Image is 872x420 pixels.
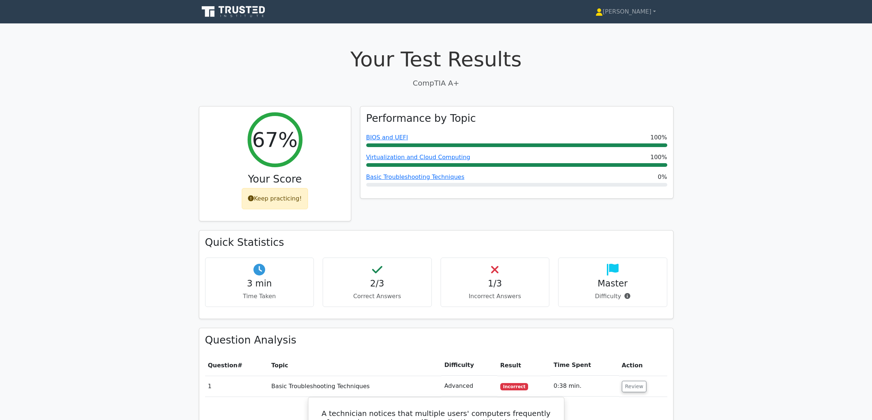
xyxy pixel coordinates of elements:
[497,355,551,376] th: Result
[199,78,674,89] p: CompTIA A+
[441,376,497,397] td: Advanced
[500,383,528,390] span: Incorrect
[208,362,238,369] span: Question
[252,127,297,152] h2: 67%
[578,4,674,19] a: [PERSON_NAME]
[622,381,647,392] button: Review
[619,355,667,376] th: Action
[366,134,408,141] a: BIOS and UEFI
[329,278,426,289] h4: 2/3
[658,173,667,181] span: 0%
[205,334,667,346] h3: Question Analysis
[205,236,667,249] h3: Quick Statistics
[441,355,497,376] th: Difficulty
[242,188,308,209] div: Keep practicing!
[205,376,268,397] td: 1
[550,376,619,397] td: 0:38 min.
[564,278,661,289] h4: Master
[564,292,661,301] p: Difficulty
[268,355,441,376] th: Topic
[268,376,441,397] td: Basic Troubleshooting Techniques
[650,133,667,142] span: 100%
[550,355,619,376] th: Time Spent
[329,292,426,301] p: Correct Answers
[447,292,543,301] p: Incorrect Answers
[650,153,667,162] span: 100%
[366,173,465,180] a: Basic Troubleshooting Techniques
[366,154,471,161] a: Virtualization and Cloud Computing
[205,173,345,185] h3: Your Score
[205,355,268,376] th: #
[211,278,308,289] h4: 3 min
[211,292,308,301] p: Time Taken
[366,112,476,125] h3: Performance by Topic
[447,278,543,289] h4: 1/3
[199,47,674,71] h1: Your Test Results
